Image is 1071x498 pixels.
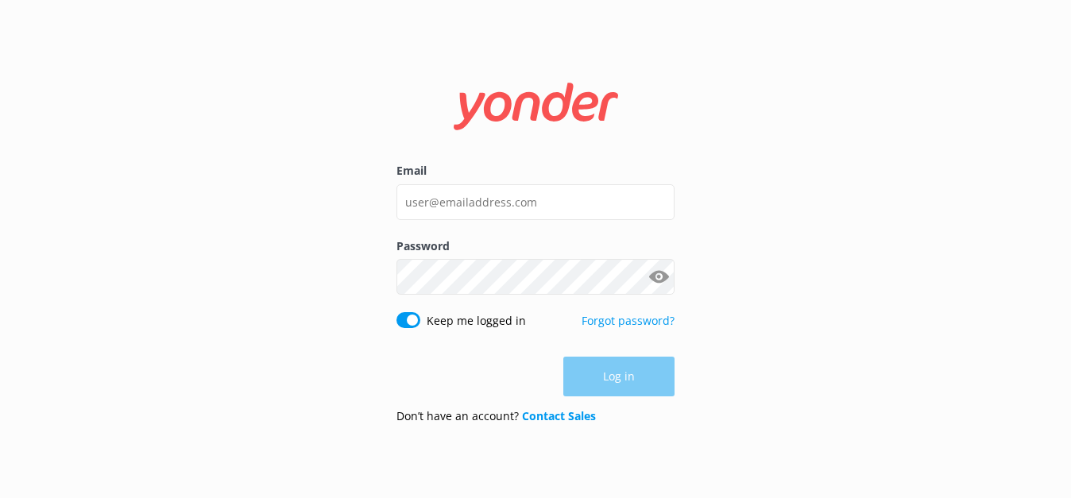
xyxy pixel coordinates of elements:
p: Don’t have an account? [396,407,596,425]
a: Contact Sales [522,408,596,423]
a: Forgot password? [582,313,675,328]
label: Email [396,162,675,180]
label: Password [396,237,675,255]
input: user@emailaddress.com [396,184,675,220]
label: Keep me logged in [427,312,526,330]
button: Show password [643,261,675,293]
